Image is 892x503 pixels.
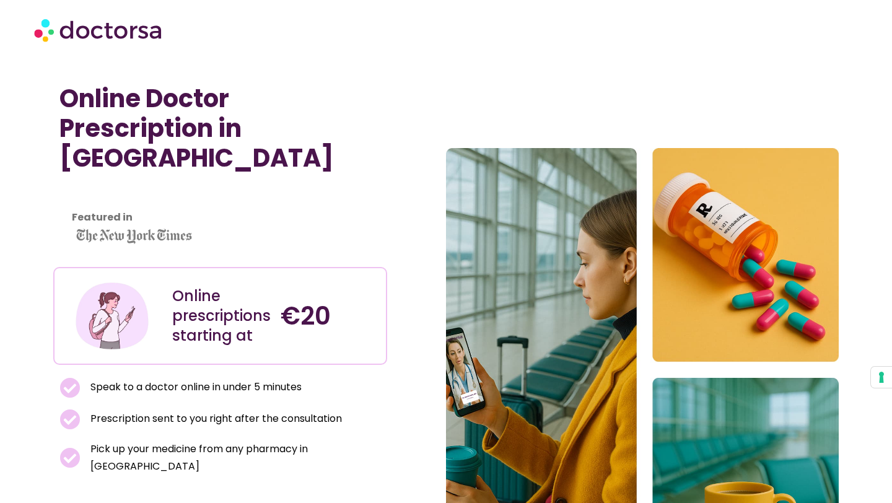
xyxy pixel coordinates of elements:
span: Speak to a doctor online in under 5 minutes [87,378,302,396]
h4: €20 [281,301,377,331]
img: Illustration depicting a young woman in a casual outfit, engaged with her smartphone. She has a p... [74,278,151,354]
span: Pick up your medicine from any pharmacy in [GEOGRAPHIC_DATA] [87,440,381,475]
strong: Featured in [72,210,133,224]
iframe: Customer reviews powered by Trustpilot [59,200,381,215]
div: Online prescriptions starting at [172,286,268,346]
h1: Online Doctor Prescription in [GEOGRAPHIC_DATA] [59,84,381,173]
span: Prescription sent to you right after the consultation [87,410,342,427]
button: Your consent preferences for tracking technologies [871,367,892,388]
iframe: Customer reviews powered by Trustpilot [59,185,245,200]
